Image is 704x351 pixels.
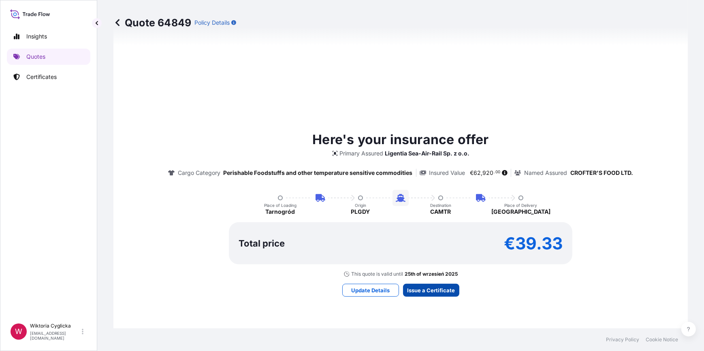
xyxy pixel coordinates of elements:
p: Here's your insurance offer [312,130,489,149]
p: Certificates [26,73,57,81]
p: Tarnogród [266,208,295,216]
a: Insights [7,28,90,45]
p: Named Assured [524,169,567,177]
span: 00 [495,171,500,174]
button: Issue a Certificate [403,284,459,297]
p: Issue a Certificate [407,286,455,294]
p: Destination [430,203,451,208]
p: Total price [239,239,285,247]
p: CAMTR [431,208,451,216]
p: Quotes [26,53,45,61]
p: Cargo Category [178,169,220,177]
p: Wiktoria Cyglicka [30,323,80,329]
p: Quote 64849 [113,16,191,29]
span: . [494,171,495,174]
p: Perishable Foodstuffs and other temperature sensitive commodities [224,169,413,177]
p: CROFTER'S FOOD LTD. [570,169,633,177]
p: Origin [355,203,366,208]
p: €39.33 [504,237,563,250]
p: Place of Delivery [505,203,538,208]
p: Insured Value [429,169,465,177]
a: Privacy Policy [606,336,639,343]
span: , [481,170,483,176]
p: Ligentia Sea-Air-Rail Sp. z o.o. [385,149,470,157]
a: Quotes [7,49,90,65]
span: W [15,328,22,336]
p: Insights [26,32,47,40]
p: Primary Assured [340,149,384,157]
p: PLGDY [351,208,370,216]
a: Cookie Notice [646,336,678,343]
p: 25th of wrzesień 2025 [405,271,458,277]
p: Update Details [351,286,390,294]
p: [GEOGRAPHIC_DATA] [491,208,550,216]
p: This quote is valid until [352,271,403,277]
span: 920 [483,170,494,176]
p: [EMAIL_ADDRESS][DOMAIN_NAME] [30,331,80,340]
span: 62 [474,170,481,176]
span: € [470,170,474,176]
a: Certificates [7,69,90,85]
button: Update Details [342,284,399,297]
p: Place of Loading [264,203,297,208]
p: Policy Details [194,19,230,27]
